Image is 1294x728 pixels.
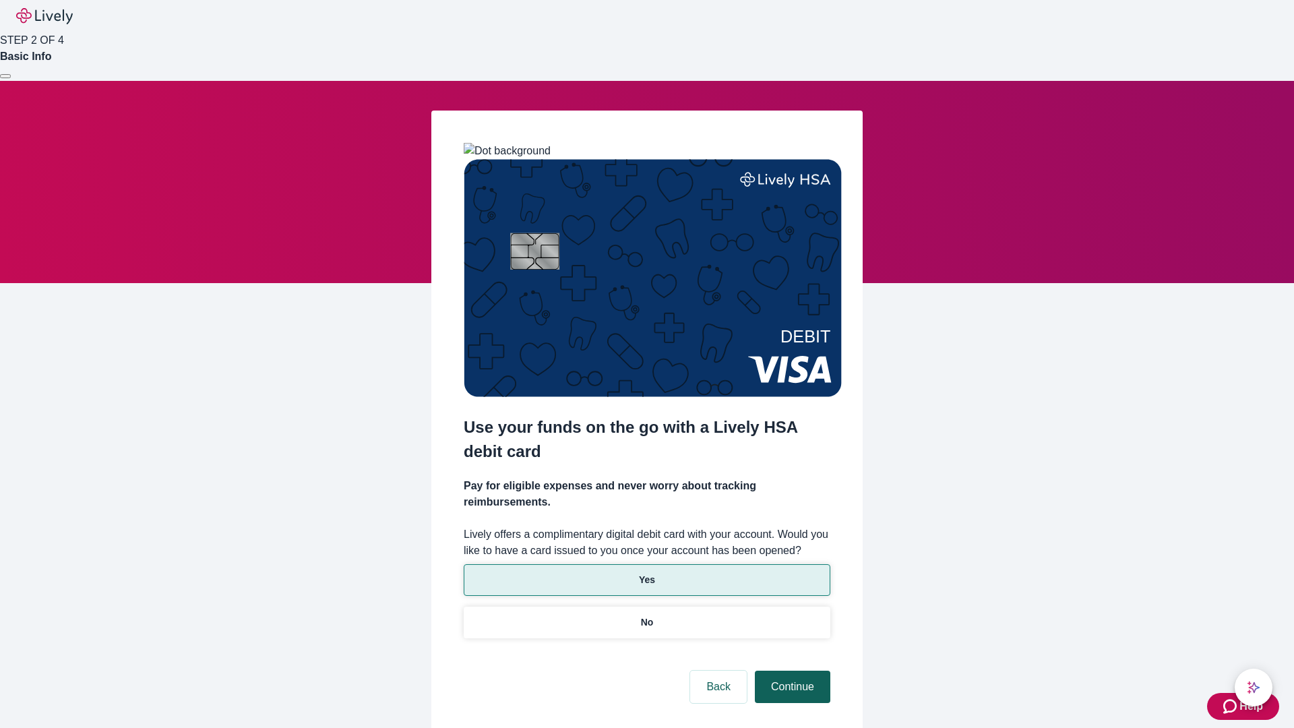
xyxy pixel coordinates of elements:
button: Continue [755,671,830,703]
button: No [464,607,830,638]
span: Help [1239,698,1263,715]
img: Debit card [464,159,842,397]
img: Dot background [464,143,551,159]
h2: Use your funds on the go with a Lively HSA debit card [464,415,830,464]
button: Back [690,671,747,703]
p: No [641,615,654,630]
label: Lively offers a complimentary digital debit card with your account. Would you like to have a card... [464,526,830,559]
svg: Zendesk support icon [1223,698,1239,715]
p: Yes [639,573,655,587]
button: Yes [464,564,830,596]
img: Lively [16,8,73,24]
button: chat [1235,669,1272,706]
svg: Lively AI Assistant [1247,681,1260,694]
button: Zendesk support iconHelp [1207,693,1279,720]
h4: Pay for eligible expenses and never worry about tracking reimbursements. [464,478,830,510]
